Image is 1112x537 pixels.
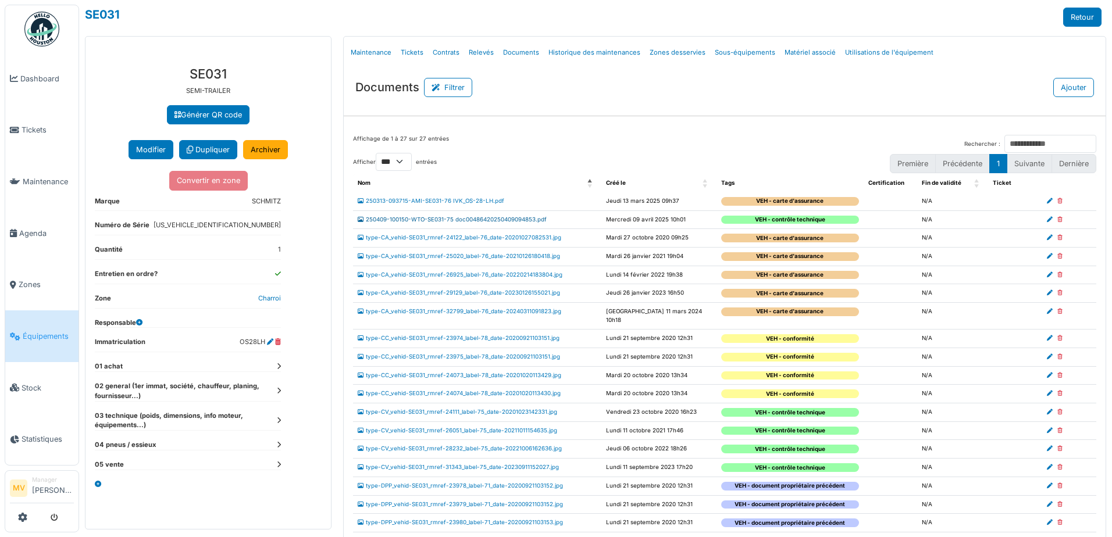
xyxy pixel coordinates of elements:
[428,39,464,66] a: Contrats
[917,229,988,248] td: N/A
[5,414,79,466] a: Statistiques
[376,153,412,171] select: Afficherentrées
[353,135,449,153] div: Affichage de 1 à 27 sur 27 entrées
[95,293,111,308] dt: Zone
[601,440,716,459] td: Jeudi 06 octobre 2022 18h26
[721,252,859,261] div: VEH - carte d'assurance
[601,247,716,266] td: Mardi 26 janvier 2021 19h04
[917,385,988,403] td: N/A
[721,500,859,509] div: VEH - document propriétaire précédent
[358,289,560,296] a: type-CA_vehid-SE031_rmref-29129_label-76_date-20230126155021.jpg
[890,154,1096,173] nav: pagination
[993,180,1011,186] span: Ticket
[358,390,561,396] a: type-CC_vehid-SE031_rmref-24074_label-78_date-20201020113430.jpg
[721,180,735,186] span: Tags
[721,427,859,435] div: VEH - contrôle technique
[95,220,149,235] dt: Numéro de Série
[10,479,27,497] li: MV
[601,192,716,210] td: Jeudi 13 mars 2025 09h37
[606,180,626,186] span: Créé le
[95,86,322,96] p: SEMI-TRAILER
[922,180,961,186] span: Fin de validité
[964,140,1000,149] label: Rechercher :
[243,140,288,159] a: Archiver
[721,518,859,527] div: VEH - document propriétaire précédent
[917,266,988,284] td: N/A
[95,66,322,81] h3: SE031
[358,216,547,223] a: 250409-100150-WTO-SE031-75 doc00486420250409094853.pdf
[721,334,859,343] div: VEH - conformité
[358,427,557,434] a: type-CV_vehid-SE031_rmref-26051_label-75_date-20211011154635.jpg
[20,73,74,84] span: Dashboard
[587,174,594,192] span: Nom: Activate to invert sorting
[95,337,145,352] dt: Immatriculation
[721,353,859,361] div: VEH - conformité
[645,39,710,66] a: Zones desservies
[917,284,988,303] td: N/A
[601,284,716,303] td: Jeudi 26 janvier 2023 16h50
[917,514,988,532] td: N/A
[840,39,938,66] a: Utilisations de l'équipement
[721,445,859,453] div: VEH - contrôle technique
[19,279,74,290] span: Zones
[358,464,559,470] a: type-CV_vehid-SE031_rmref-31343_label-75_date-20230911152027.jpg
[358,353,560,360] a: type-CC_vehid-SE031_rmref-23975_label-78_date-20200921103151.jpg
[424,78,472,97] button: Filtrer
[974,174,981,192] span: Fin de validité: Activate to sort
[989,154,1007,173] button: 1
[721,234,859,242] div: VEH - carte d'assurance
[601,385,716,403] td: Mardi 20 octobre 2020 13h34
[24,12,59,46] img: Badge_color-CXgf-gQk.svg
[358,482,563,489] a: type-DPP_vehid-SE031_rmref-23978_label-71_date-20200921103152.jpg
[917,330,988,348] td: N/A
[95,318,142,328] dt: Responsable
[601,302,716,329] td: [GEOGRAPHIC_DATA] 11 mars 2024 10h18
[721,371,859,380] div: VEH - conformité
[917,403,988,422] td: N/A
[544,39,645,66] a: Historique des maintenances
[721,216,859,224] div: VEH - contrôle technique
[917,366,988,385] td: N/A
[601,514,716,532] td: Lundi 21 septembre 2020 12h31
[917,421,988,440] td: N/A
[358,198,504,204] a: 250313-093715-AMI-SE031-76 IVK_OS-28-LH.pdf
[23,331,74,342] span: Équipements
[396,39,428,66] a: Tickets
[358,308,561,314] a: type-CA_vehid-SE031_rmref-32799_label-76_date-20240311091823.jpg
[721,307,859,316] div: VEH - carte d'assurance
[601,229,716,248] td: Mardi 27 octobre 2020 09h25
[95,440,281,450] dt: 04 pneus / essieux
[917,210,988,229] td: N/A
[278,245,281,255] dd: 1
[95,269,158,284] dt: Entretien en ordre?
[95,245,123,259] dt: Quantité
[917,440,988,459] td: N/A
[129,140,173,159] button: Modifier
[601,366,716,385] td: Mardi 20 octobre 2020 13h34
[5,105,79,156] a: Tickets
[23,176,74,187] span: Maintenance
[22,434,74,445] span: Statistiques
[358,271,562,278] a: type-CA_vehid-SE031_rmref-26925_label-76_date-20220214183804.jpg
[703,174,710,192] span: Créé le: Activate to sort
[917,459,988,477] td: N/A
[258,294,281,302] a: Charroi
[601,403,716,422] td: Vendredi 23 octobre 2020 16h23
[917,247,988,266] td: N/A
[32,475,74,500] li: [PERSON_NAME]
[5,259,79,311] a: Zones
[721,289,859,298] div: VEH - carte d'assurance
[95,381,281,401] dt: 02 general (1er immat, société, chauffeur, planing, fournisseur...)
[358,501,563,507] a: type-DPP_vehid-SE031_rmref-23979_label-71_date-20200921103152.jpg
[154,220,281,230] dd: [US_VEHICLE_IDENTIFICATION_NUMBER]
[5,362,79,414] a: Stock
[355,80,419,94] h3: Documents
[601,421,716,440] td: Lundi 11 octobre 2021 17h46
[5,156,79,207] a: Maintenance
[721,463,859,472] div: VEH - contrôle technique
[601,348,716,367] td: Lundi 21 septembre 2020 12h31
[353,153,437,171] label: Afficher entrées
[22,124,74,135] span: Tickets
[601,266,716,284] td: Lundi 14 février 2022 19h38
[5,53,79,105] a: Dashboard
